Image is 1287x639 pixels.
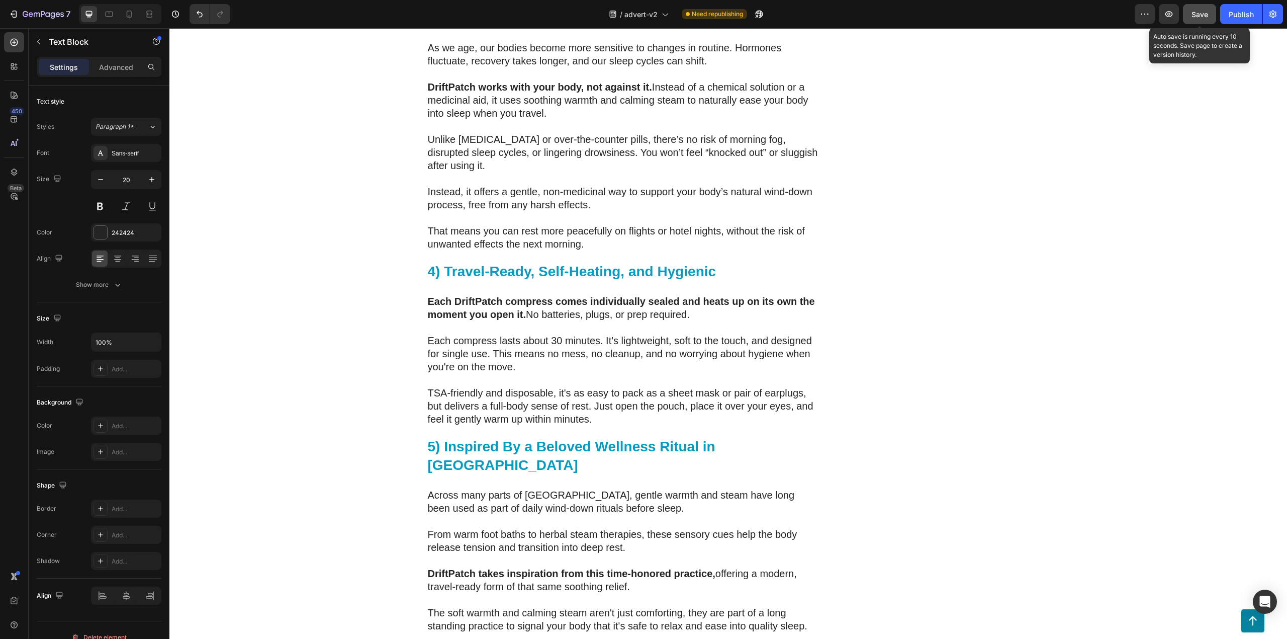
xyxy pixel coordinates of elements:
[91,118,161,136] button: Paragraph 1*
[99,62,133,72] p: Advanced
[37,173,63,186] div: Size
[37,252,65,266] div: Align
[96,122,134,131] span: Paragraph 1*
[692,10,743,19] span: Need republishing
[10,107,24,115] div: 450
[258,53,483,64] strong: DriftPatch works with your body, not against it.
[1253,590,1277,614] div: Open Intercom Messenger
[169,28,1287,639] iframe: Design area
[190,4,230,24] div: Undo/Redo
[1191,10,1208,19] span: Save
[91,333,161,351] input: Auto
[258,267,649,293] p: No batteries, plugs, or prep required.
[37,396,85,410] div: Background
[37,447,54,456] div: Image
[112,531,159,540] div: Add...
[37,421,52,430] div: Color
[258,157,649,183] p: Instead, it offers a gentle, non-medicinal way to support your body’s natural wind-down process, ...
[37,122,54,131] div: Styles
[112,228,159,237] div: 242424
[112,422,159,431] div: Add...
[4,4,75,24] button: 7
[37,338,53,347] div: Width
[112,557,159,566] div: Add...
[112,505,159,514] div: Add...
[257,266,650,398] div: Rich Text Editor. Editing area: main
[258,196,649,222] p: That means you can rest more peacefully on flights or hotel nights, without the risk of unwanted ...
[37,504,56,513] div: Border
[258,52,649,92] p: Instead of a chemical solution or a medicinal aid, it uses soothing warmth and calming steam to n...
[258,578,649,604] p: The soft warmth and calming steam aren't just comforting, they are part of a long standing practi...
[258,500,649,526] p: From warm foot baths to herbal steam therapies, these sensory cues help the body release tension ...
[50,62,78,72] p: Settings
[37,97,64,106] div: Text style
[258,306,649,345] p: Each compress lasts about 30 minutes. It's lightweight, soft to the touch, and designed for singl...
[37,312,63,326] div: Size
[76,280,123,290] div: Show more
[8,184,24,192] div: Beta
[1183,4,1216,24] button: Save
[258,235,547,251] strong: 4) Travel-Ready, Self-Heating, and Hygienic
[1220,4,1262,24] button: Publish
[66,8,70,20] p: 7
[49,36,134,48] p: Text Block
[258,460,649,487] p: Across many parts of [GEOGRAPHIC_DATA], gentle warmth and steam have long been used as part of da...
[1229,9,1254,20] div: Publish
[37,589,65,603] div: Align
[37,148,49,157] div: Font
[37,228,52,237] div: Color
[112,448,159,457] div: Add...
[620,9,622,20] span: /
[37,530,57,539] div: Corner
[112,149,159,158] div: Sans-serif
[258,105,649,144] p: Unlike [MEDICAL_DATA] or over-the-counter pills, there’s no risk of morning fog, disrupted sleep ...
[37,479,69,493] div: Shape
[37,364,60,373] div: Padding
[112,365,159,374] div: Add...
[624,9,658,20] span: advert-v2
[258,411,546,444] strong: 5) Inspired By a Beloved Wellness Ritual in [GEOGRAPHIC_DATA]
[258,540,546,551] strong: DriftPatch takes inspiration from this time-honored practice,
[258,268,646,292] strong: Each DriftPatch compress comes individually sealed and heats up on its own the moment you open it.
[37,556,60,566] div: Shadow
[258,539,649,565] p: offering a modern, travel-ready form of that same soothing relief.
[37,276,161,294] button: Show more
[258,358,649,397] p: TSA-friendly and disposable, it's as easy to pack as a sheet mask or pair of earplugs, but delive...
